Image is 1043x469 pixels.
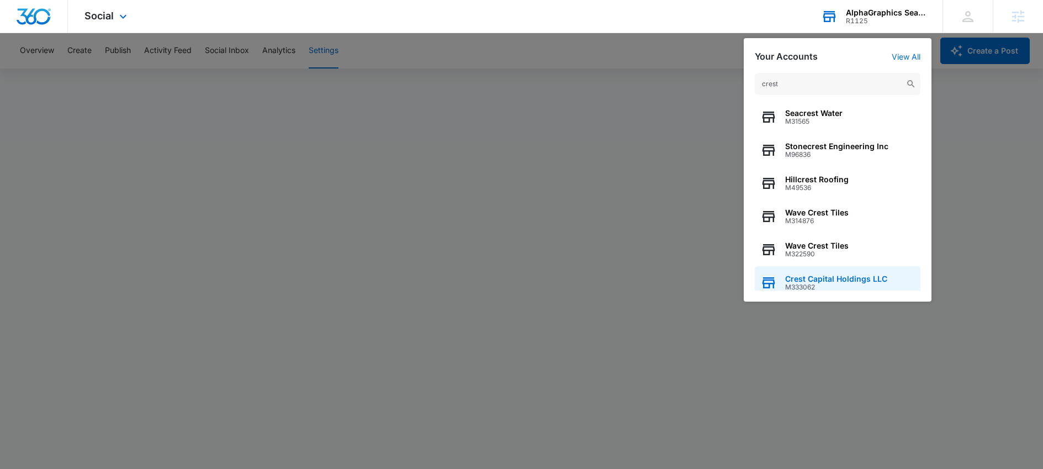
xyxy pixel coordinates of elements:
[755,134,920,167] button: Stonecrest Engineering IncM96836
[785,151,888,159] span: M96836
[785,250,849,258] span: M322590
[755,167,920,200] button: Hillcrest RoofingM49536
[785,109,843,118] span: Seacrest Water
[755,233,920,266] button: Wave Crest TilesM322590
[785,283,887,291] span: M333062
[755,51,818,62] h2: Your Accounts
[785,184,849,192] span: M49536
[892,52,920,61] a: View All
[785,208,849,217] span: Wave Crest Tiles
[846,17,926,25] div: account id
[84,10,114,22] span: Social
[785,118,843,125] span: M31565
[785,142,888,151] span: Stonecrest Engineering Inc
[755,266,920,299] button: Crest Capital Holdings LLCM333062
[755,200,920,233] button: Wave Crest TilesM314876
[785,241,849,250] span: Wave Crest Tiles
[755,101,920,134] button: Seacrest WaterM31565
[785,217,849,225] span: M314876
[785,275,887,283] span: Crest Capital Holdings LLC
[785,175,849,184] span: Hillcrest Roofing
[846,8,926,17] div: account name
[755,73,920,95] input: Search Accounts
